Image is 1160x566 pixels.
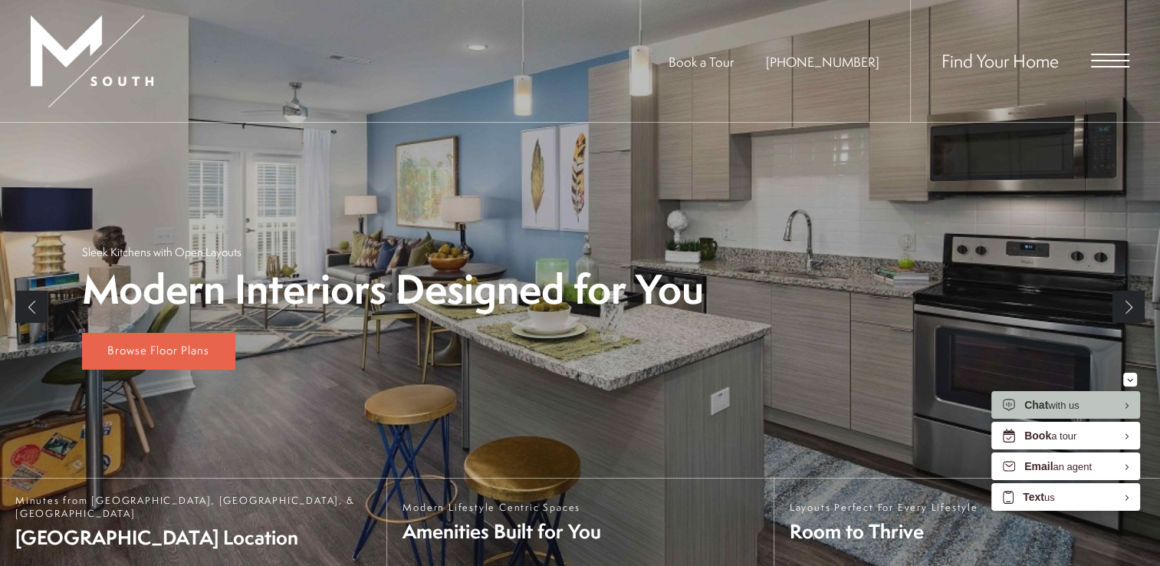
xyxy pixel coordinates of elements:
a: Previous [15,291,48,323]
span: Layouts Perfect For Every Lifestyle [790,501,978,514]
p: Sleek Kitchens with Open Layouts [82,244,242,260]
a: Call Us at 813-570-8014 [766,53,879,71]
span: Minutes from [GEOGRAPHIC_DATA], [GEOGRAPHIC_DATA], & [GEOGRAPHIC_DATA] [15,494,371,520]
a: Book a Tour [669,53,734,71]
span: Modern Lifestyle Centric Spaces [403,501,601,514]
a: Layouts Perfect For Every Lifestyle [774,479,1160,566]
p: Modern Interiors Designed for You [82,268,704,311]
button: Open Menu [1091,54,1129,67]
span: Browse Floor Plans [107,342,209,358]
a: Find Your Home [941,48,1059,73]
span: [GEOGRAPHIC_DATA] Location [15,524,371,551]
a: Next [1112,291,1145,323]
a: Browse Floor Plans [82,333,235,370]
span: Room to Thrive [790,518,978,545]
img: MSouth [31,15,153,107]
a: Modern Lifestyle Centric Spaces [386,479,773,566]
span: Amenities Built for You [403,518,601,545]
span: [PHONE_NUMBER] [766,53,879,71]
